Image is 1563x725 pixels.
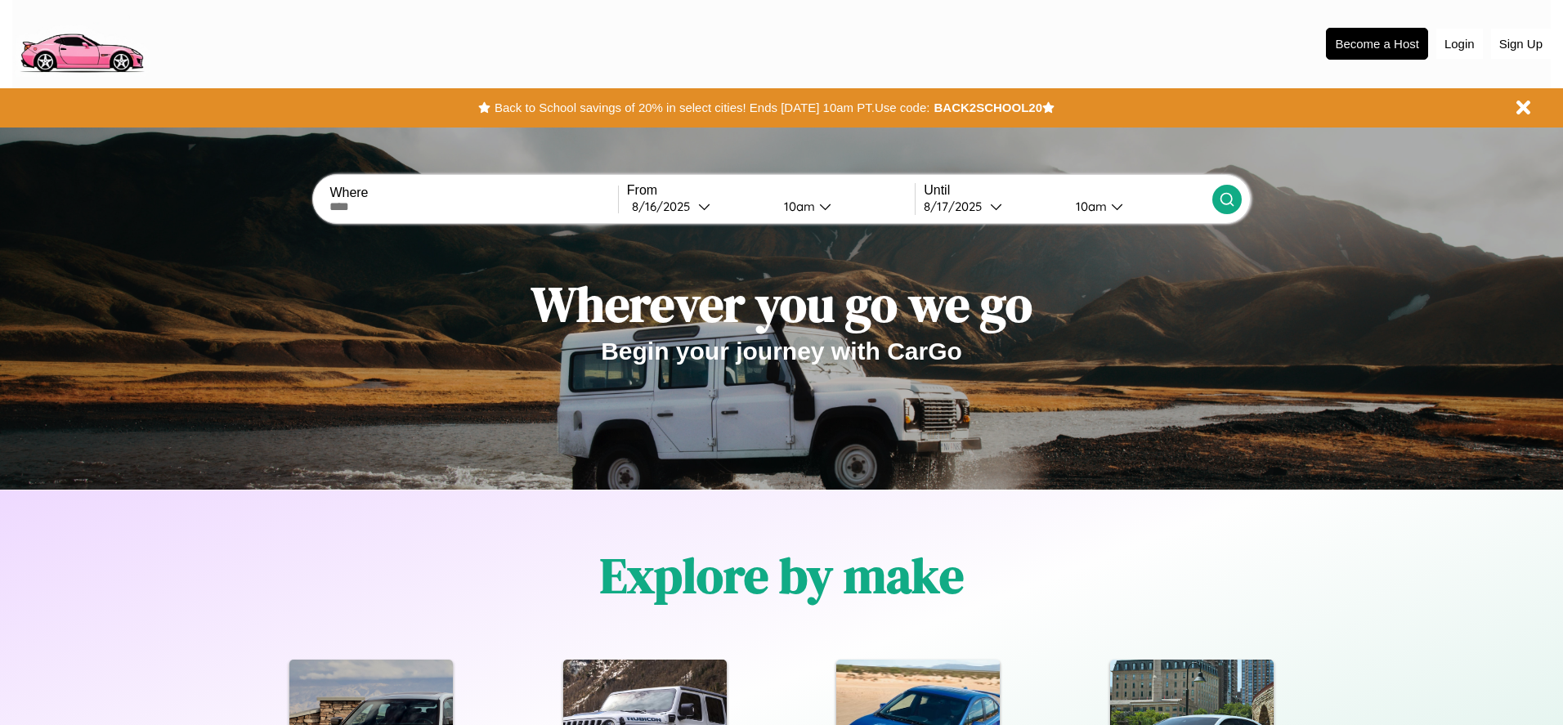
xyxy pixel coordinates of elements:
img: logo [12,8,150,77]
b: BACK2SCHOOL20 [934,101,1042,114]
div: 8 / 17 / 2025 [924,199,990,214]
button: Back to School savings of 20% in select cities! Ends [DATE] 10am PT.Use code: [490,96,934,119]
button: 8/16/2025 [627,198,771,215]
div: 8 / 16 / 2025 [632,199,698,214]
button: Login [1436,29,1483,59]
h1: Explore by make [600,542,964,609]
div: 10am [1068,199,1111,214]
label: From [627,183,915,198]
button: Become a Host [1326,28,1428,60]
label: Where [329,186,617,200]
div: 10am [776,199,819,214]
button: 10am [1063,198,1211,215]
label: Until [924,183,1211,198]
button: Sign Up [1491,29,1551,59]
button: 10am [771,198,915,215]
